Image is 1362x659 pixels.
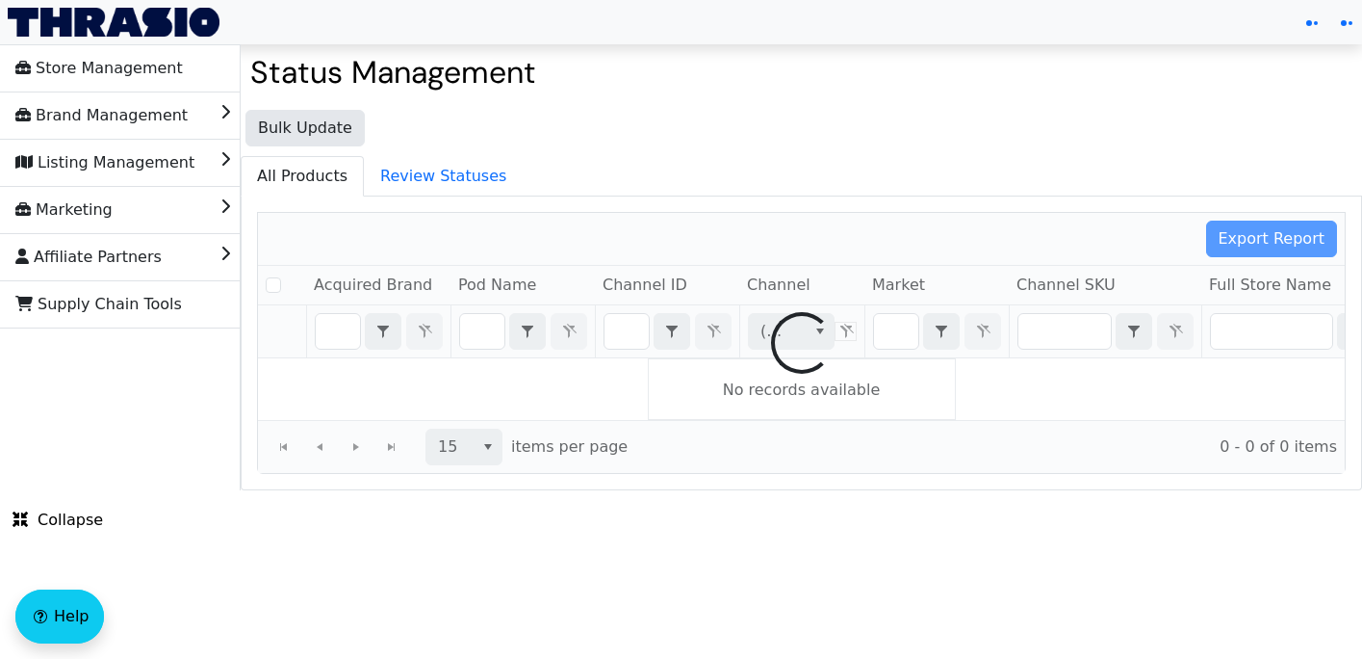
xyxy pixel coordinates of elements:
span: Affiliate Partners [15,242,162,273]
span: Bulk Update [258,117,352,140]
h2: Status Management [250,54,1352,91]
img: Thrasio Logo [8,8,219,37]
span: Brand Management [15,100,188,131]
span: Store Management [15,53,183,84]
span: Review Statuses [365,157,522,196]
span: Help [54,605,89,628]
span: Listing Management [15,147,194,178]
button: Help floatingactionbutton [15,590,104,644]
button: Bulk Update [245,110,365,146]
span: Marketing [15,195,113,225]
span: All Products [242,157,363,196]
span: Supply Chain Tools [15,289,182,320]
span: Collapse [13,509,103,532]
